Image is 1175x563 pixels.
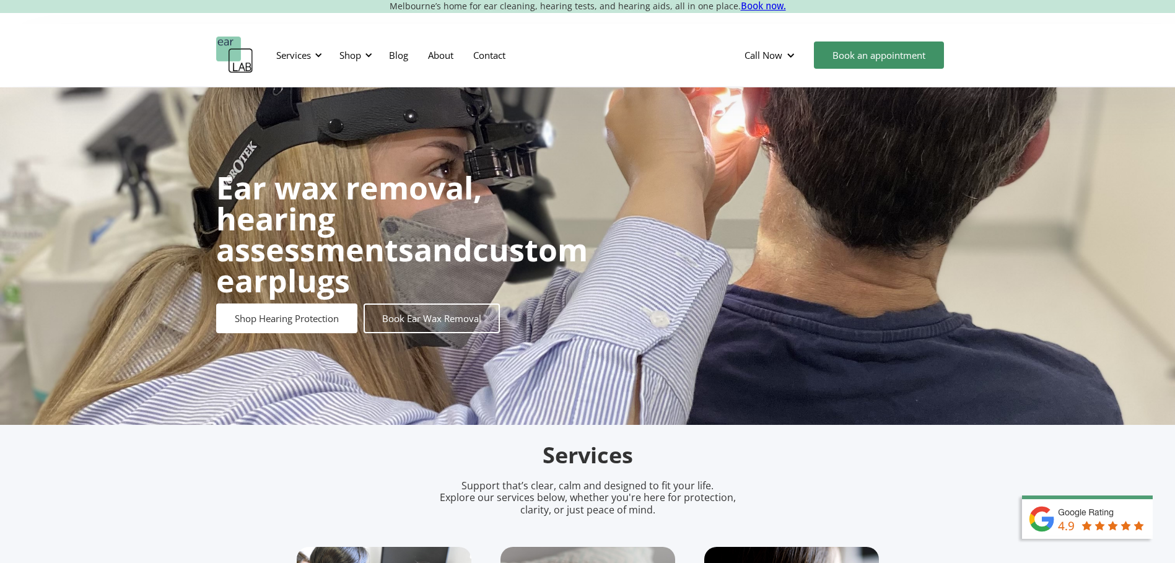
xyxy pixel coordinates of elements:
[364,303,500,333] a: Book Ear Wax Removal
[745,49,782,61] div: Call Now
[276,49,311,61] div: Services
[418,37,463,73] a: About
[339,49,361,61] div: Shop
[297,441,879,470] h2: Services
[332,37,376,74] div: Shop
[216,37,253,74] a: home
[216,303,357,333] a: Shop Hearing Protection
[379,37,418,73] a: Blog
[216,229,588,302] strong: custom earplugs
[216,172,588,296] h1: and
[814,41,944,69] a: Book an appointment
[216,167,482,271] strong: Ear wax removal, hearing assessments
[463,37,515,73] a: Contact
[735,37,808,74] div: Call Now
[269,37,326,74] div: Services
[424,480,752,516] p: Support that’s clear, calm and designed to fit your life. Explore our services below, whether you...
